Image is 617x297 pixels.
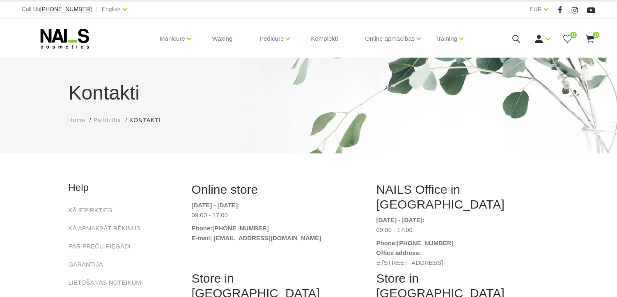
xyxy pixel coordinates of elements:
[69,260,103,269] a: GARANTIJA
[238,202,240,209] strong: :
[206,19,239,58] a: Waxing
[585,34,595,44] a: 0
[160,22,185,55] a: Manicure
[22,4,92,14] div: Call Us
[435,22,457,55] a: Training
[593,32,599,38] span: 0
[552,4,554,14] span: |
[94,116,121,125] a: Palīdzība
[530,4,542,14] a: EUR
[69,278,143,288] a: LIETOŠANAS NOTEIKUMI
[419,249,421,256] strong: :
[397,238,454,248] a: [PHONE_NUMBER]
[376,248,549,258] dt: Office address
[69,182,179,193] h2: Help
[570,32,577,38] span: 0
[94,117,121,123] span: Palīdzība
[259,22,284,55] a: Pedicure
[376,215,549,225] dt: [DATE] - [DATE]
[212,223,269,233] a: [PHONE_NUMBER]
[304,19,344,58] a: Komplekti
[96,4,98,14] span: |
[192,234,321,241] strong: E-mail: [EMAIL_ADDRESS][DOMAIN_NAME]
[40,6,92,12] a: [PHONE_NUMBER]
[210,225,212,232] strong: :
[395,239,397,246] strong: :
[69,116,85,125] a: Home
[69,205,112,215] a: KĀ IEPIRKTIES
[69,241,131,251] a: PAR PREČU PIEGĀDI
[102,4,121,14] a: English
[376,238,549,248] dt: Phone
[192,200,364,210] dt: [DATE] - [DATE]
[376,225,549,235] dd: 09:00 - 17:00
[376,182,549,212] h2: NAILS Office in [GEOGRAPHIC_DATA]
[69,78,549,108] h1: Kontakti
[69,117,85,123] span: Home
[69,223,141,233] a: KĀ APMAKSĀT RĒĶINUS
[192,182,364,197] h2: Online store
[562,34,573,44] a: 0
[192,223,364,233] dt: Phone
[192,210,364,220] dd: 09:00 - 17:00
[376,258,549,268] dd: E.[STREET_ADDRESS]
[422,216,424,223] strong: :
[365,22,415,55] a: Online apmācības
[129,116,169,125] li: Kontakti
